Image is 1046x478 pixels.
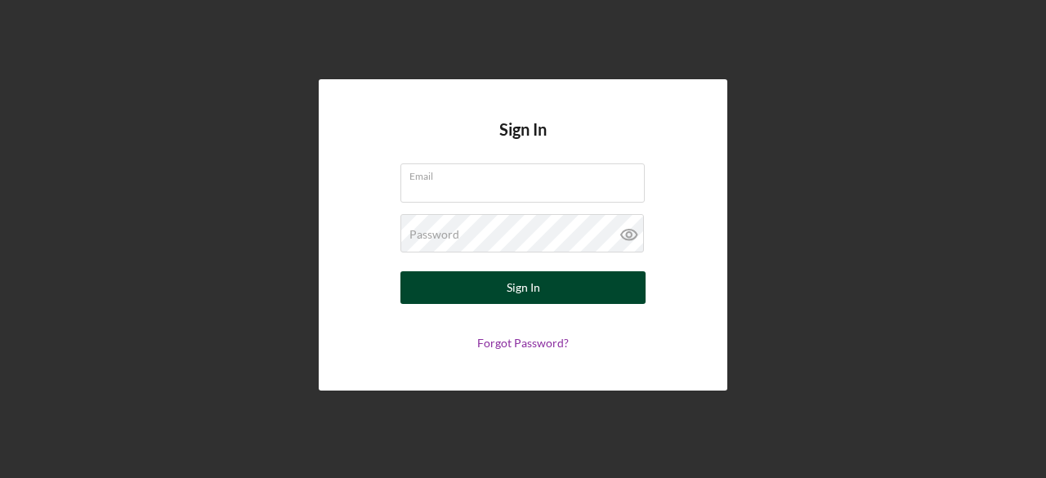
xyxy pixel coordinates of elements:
[507,271,540,304] div: Sign In
[409,164,645,182] label: Email
[400,271,646,304] button: Sign In
[499,120,547,163] h4: Sign In
[409,228,459,241] label: Password
[477,336,569,350] a: Forgot Password?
